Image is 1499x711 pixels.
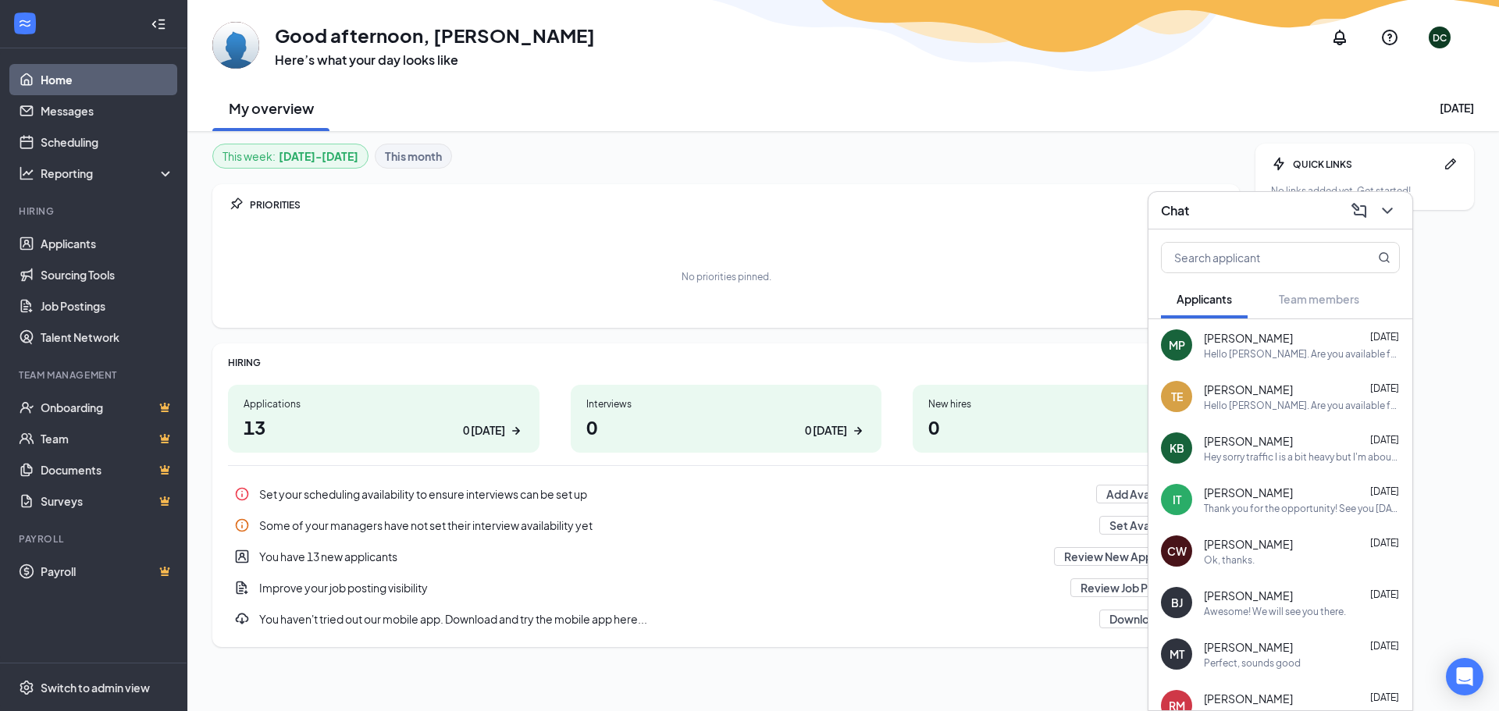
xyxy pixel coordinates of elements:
[41,680,150,695] div: Switch to admin view
[805,422,847,439] div: 0 [DATE]
[1204,536,1293,552] span: [PERSON_NAME]
[928,414,1209,440] h1: 0
[41,95,174,126] a: Messages
[228,603,1224,635] a: DownloadYou haven't tried out our mobile app. Download and try the mobile app here...Download AppPin
[913,385,1224,453] a: New hires00 [DATE]ArrowRight
[234,611,250,627] svg: Download
[1204,485,1293,500] span: [PERSON_NAME]
[463,422,505,439] div: 0 [DATE]
[1375,198,1400,223] button: ChevronDown
[234,486,250,502] svg: Info
[1170,646,1184,662] div: MT
[586,397,867,411] div: Interviews
[1070,578,1196,597] button: Review Job Postings
[41,126,174,158] a: Scheduling
[234,517,250,533] svg: Info
[41,392,174,423] a: OnboardingCrown
[1204,330,1293,346] span: [PERSON_NAME]
[17,16,33,31] svg: WorkstreamLogo
[1204,639,1293,655] span: [PERSON_NAME]
[1173,492,1181,507] div: IT
[41,485,174,517] a: SurveysCrown
[1271,184,1458,197] div: No links added yet. Get started!
[259,486,1087,502] div: Set your scheduling availability to ensure interviews can be set up
[259,549,1045,564] div: You have 13 new applicants
[1177,292,1232,306] span: Applicants
[1204,399,1400,412] div: Hello [PERSON_NAME]. Are you available for an interview [DATE] (9/13) at our Wauwatosa [PERSON_NA...
[41,322,174,353] a: Talent Network
[228,572,1224,603] a: DocumentAddImprove your job posting visibilityReview Job PostingsPin
[1170,440,1184,456] div: KB
[1370,588,1399,600] span: [DATE]
[1347,198,1372,223] button: ComposeMessage
[1370,331,1399,343] span: [DATE]
[1446,658,1483,695] div: Open Intercom Messenger
[1099,610,1196,628] button: Download App
[228,603,1224,635] div: You haven't tried out our mobile app. Download and try the mobile app here...
[1204,382,1293,397] span: [PERSON_NAME]
[41,228,174,259] a: Applicants
[1433,31,1447,44] div: DC
[586,414,867,440] h1: 0
[1204,605,1346,618] div: Awesome! We will see you there.
[259,580,1061,595] div: Improve your job posting visibility
[1370,434,1399,446] span: [DATE]
[229,98,314,118] h2: My overview
[571,385,882,453] a: Interviews00 [DATE]ArrowRight
[228,356,1224,369] div: HIRING
[1204,450,1400,464] div: Hey sorry traffic I is a bit heavy but I'm about 9 mins away
[228,478,1224,510] a: InfoSet your scheduling availability to ensure interviews can be set upAdd AvailabilityPin
[1204,502,1400,515] div: Thank you for the opportunity! See you [DATE]
[1443,156,1458,172] svg: Pen
[228,510,1224,541] a: InfoSome of your managers have not set their interview availability yetSet AvailabilityPin
[1096,485,1196,503] button: Add Availability
[228,385,539,453] a: Applications130 [DATE]ArrowRight
[41,259,174,290] a: Sourcing Tools
[1370,485,1399,497] span: [DATE]
[223,148,358,165] div: This week :
[1204,656,1301,670] div: Perfect, sounds good
[1204,588,1293,603] span: [PERSON_NAME]
[259,611,1090,627] div: You haven't tried out our mobile app. Download and try the mobile app here...
[234,580,250,595] svg: DocumentAdd
[244,397,524,411] div: Applications
[250,198,1224,212] div: PRIORITIES
[1171,389,1183,404] div: TE
[1378,251,1390,264] svg: MagnifyingGlass
[1370,537,1399,549] span: [DATE]
[928,397,1209,411] div: New hires
[41,165,175,181] div: Reporting
[850,423,866,439] svg: ArrowRight
[1167,543,1187,559] div: CW
[1350,201,1369,220] svg: ComposeMessage
[1378,201,1397,220] svg: ChevronDown
[508,423,524,439] svg: ArrowRight
[244,414,524,440] h1: 13
[1330,28,1349,47] svg: Notifications
[41,454,174,485] a: DocumentsCrown
[41,423,174,454] a: TeamCrown
[1204,691,1293,706] span: [PERSON_NAME]
[228,572,1224,603] div: Improve your job posting visibility
[1370,640,1399,652] span: [DATE]
[275,22,595,48] h1: Good afternoon, [PERSON_NAME]
[275,52,595,69] h3: Here’s what your day looks like
[228,197,244,212] svg: Pin
[234,549,250,564] svg: UserEntity
[228,541,1224,572] div: You have 13 new applicants
[1204,433,1293,449] span: [PERSON_NAME]
[19,165,34,181] svg: Analysis
[1370,691,1399,703] span: [DATE]
[228,510,1224,541] div: Some of your managers have not set their interview availability yet
[1271,156,1287,172] svg: Bolt
[212,22,259,69] img: Danny Cullen
[19,368,171,382] div: Team Management
[19,204,171,218] div: Hiring
[151,16,166,32] svg: Collapse
[1279,292,1359,306] span: Team members
[41,64,174,95] a: Home
[1370,382,1399,394] span: [DATE]
[259,517,1090,533] div: Some of your managers have not set their interview availability yet
[41,290,174,322] a: Job Postings
[1162,243,1347,272] input: Search applicant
